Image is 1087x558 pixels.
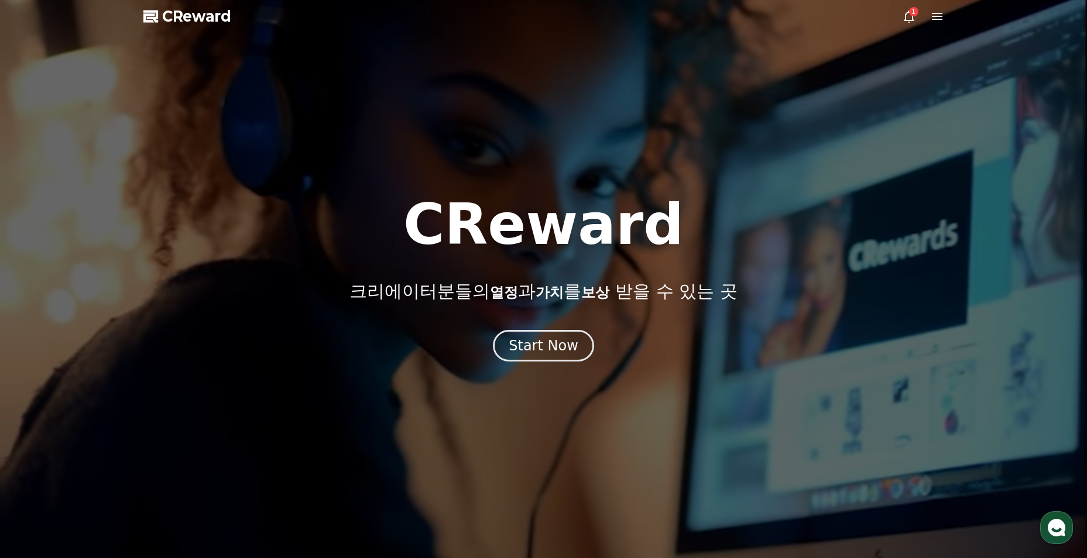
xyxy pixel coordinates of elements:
[107,389,121,398] span: 대화
[493,330,594,361] button: Start Now
[493,342,594,353] a: Start Now
[403,197,684,253] h1: CReward
[349,281,737,302] p: 크리에이터분들의 과 를 받을 수 있는 곳
[181,388,195,398] span: 설정
[151,371,225,400] a: 설정
[509,336,578,355] div: Start Now
[162,7,231,26] span: CReward
[490,284,518,301] span: 열정
[536,284,564,301] span: 가치
[909,7,918,16] div: 1
[37,388,44,398] span: 홈
[143,7,231,26] a: CReward
[77,371,151,400] a: 대화
[581,284,609,301] span: 보상
[4,371,77,400] a: 홈
[902,9,916,23] a: 1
